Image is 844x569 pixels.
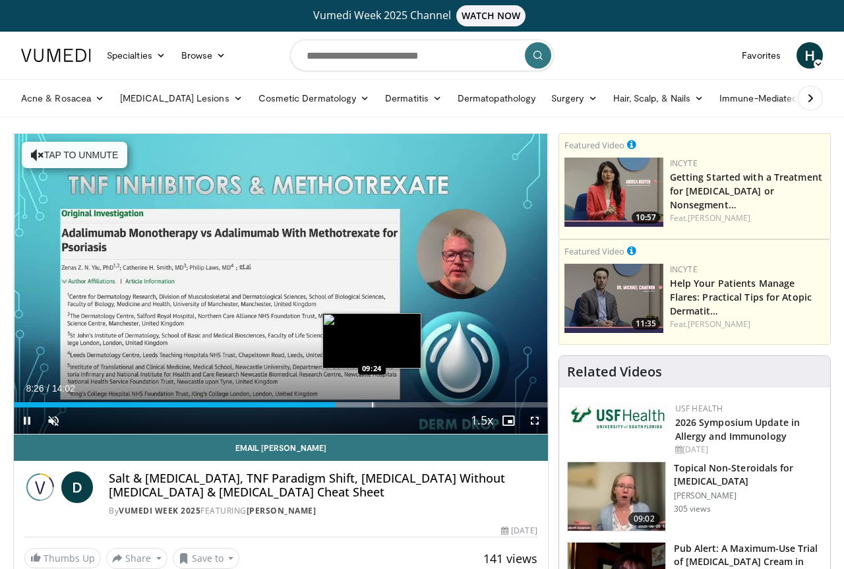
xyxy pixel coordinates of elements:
a: [PERSON_NAME] [247,505,316,516]
a: H [797,42,823,69]
span: 14:02 [52,383,75,394]
a: Dermatitis [377,85,450,111]
small: Featured Video [564,245,624,257]
div: [DATE] [501,525,537,537]
a: Specialties [99,42,173,69]
img: Vumedi Week 2025 [24,471,56,503]
button: Enable picture-in-picture mode [495,407,522,434]
a: Thumbs Up [24,548,101,568]
img: 6ba8804a-8538-4002-95e7-a8f8012d4a11.png.150x105_q85_autocrop_double_scale_upscale_version-0.2.jpg [570,403,669,432]
a: D [61,471,93,503]
a: Email [PERSON_NAME] [14,434,548,461]
div: Feat. [670,212,825,224]
img: image.jpeg [322,313,421,369]
span: / [47,383,49,394]
a: 11:35 [564,264,663,333]
button: Playback Rate [469,407,495,434]
a: Help Your Patients Manage Flares: Practical Tips for Atopic Dermatit… [670,277,812,317]
button: Fullscreen [522,407,548,434]
img: 34a4b5e7-9a28-40cd-b963-80fdb137f70d.150x105_q85_crop-smart_upscale.jpg [568,462,665,531]
button: Pause [14,407,40,434]
span: 09:02 [628,512,660,525]
button: Share [106,548,167,569]
button: Save to [173,548,240,569]
a: Hair, Scalp, & Nails [605,85,711,111]
a: Dermatopathology [450,85,543,111]
div: [DATE] [675,444,820,456]
a: Cosmetic Dermatology [251,85,377,111]
img: VuMedi Logo [21,49,91,62]
h3: Topical Non-Steroidals for [MEDICAL_DATA] [674,462,822,488]
p: 305 views [674,504,711,514]
video-js: Video Player [14,134,548,434]
a: Immune-Mediated [711,85,818,111]
a: [PERSON_NAME] [688,318,750,330]
small: Featured Video [564,139,624,151]
a: Vumedi Week 2025 ChannelWATCH NOW [23,5,821,26]
a: [MEDICAL_DATA] Lesions [112,85,251,111]
span: 10:57 [632,212,660,224]
a: USF Health [675,403,723,414]
div: By FEATURING [109,505,537,517]
a: Browse [173,42,234,69]
span: 141 views [483,551,537,566]
a: Vumedi Week 2025 [119,505,200,516]
h4: Salt & [MEDICAL_DATA], TNF Paradigm Shift, [MEDICAL_DATA] Without [MEDICAL_DATA] & [MEDICAL_DATA]... [109,471,537,500]
a: Acne & Rosacea [13,85,112,111]
a: 09:02 Topical Non-Steroidals for [MEDICAL_DATA] [PERSON_NAME] 305 views [567,462,822,531]
a: Favorites [734,42,789,69]
input: Search topics, interventions [290,40,554,71]
p: [PERSON_NAME] [674,491,822,501]
span: 8:26 [26,383,44,394]
div: Feat. [670,318,825,330]
a: Incyte [670,264,698,275]
span: 11:35 [632,318,660,330]
button: Unmute [40,407,67,434]
img: e02a99de-beb8-4d69-a8cb-018b1ffb8f0c.png.150x105_q85_crop-smart_upscale.jpg [564,158,663,227]
div: Progress Bar [14,402,548,407]
a: [PERSON_NAME] [688,212,750,224]
a: Getting Started with a Treatment for [MEDICAL_DATA] or Nonsegment… [670,171,822,211]
span: WATCH NOW [456,5,526,26]
h4: Related Videos [567,364,662,380]
a: Incyte [670,158,698,169]
a: Surgery [543,85,605,111]
button: Tap to unmute [22,142,127,168]
a: 10:57 [564,158,663,227]
img: 601112bd-de26-4187-b266-f7c9c3587f14.png.150x105_q85_crop-smart_upscale.jpg [564,264,663,333]
a: 2026 Symposium Update in Allergy and Immunology [675,416,800,442]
